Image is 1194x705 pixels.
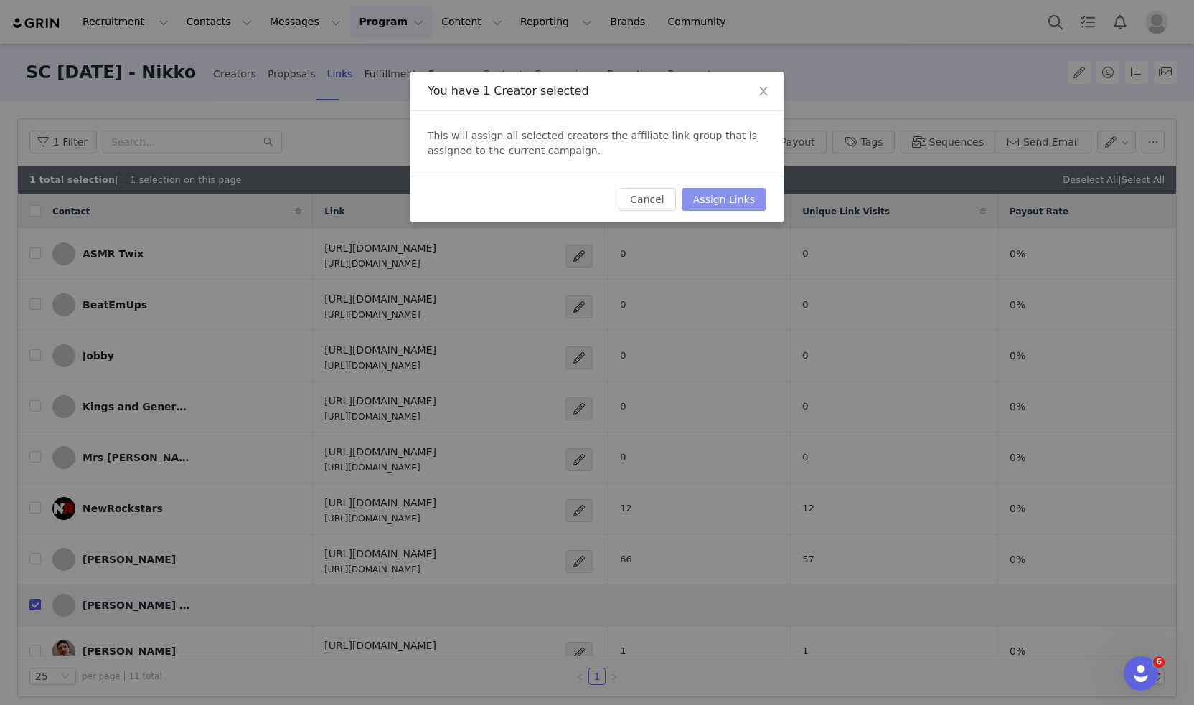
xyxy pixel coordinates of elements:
div: This will assign all selected creators the affiliate link group that is assigned to the current c... [410,111,784,176]
iframe: Intercom live chat [1124,656,1158,691]
span: 6 [1153,656,1165,668]
button: Close [743,72,784,112]
button: Cancel [619,188,675,211]
button: Assign Links [682,188,766,211]
div: You have 1 Creator selected [428,83,766,99]
i: icon: close [758,85,769,97]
